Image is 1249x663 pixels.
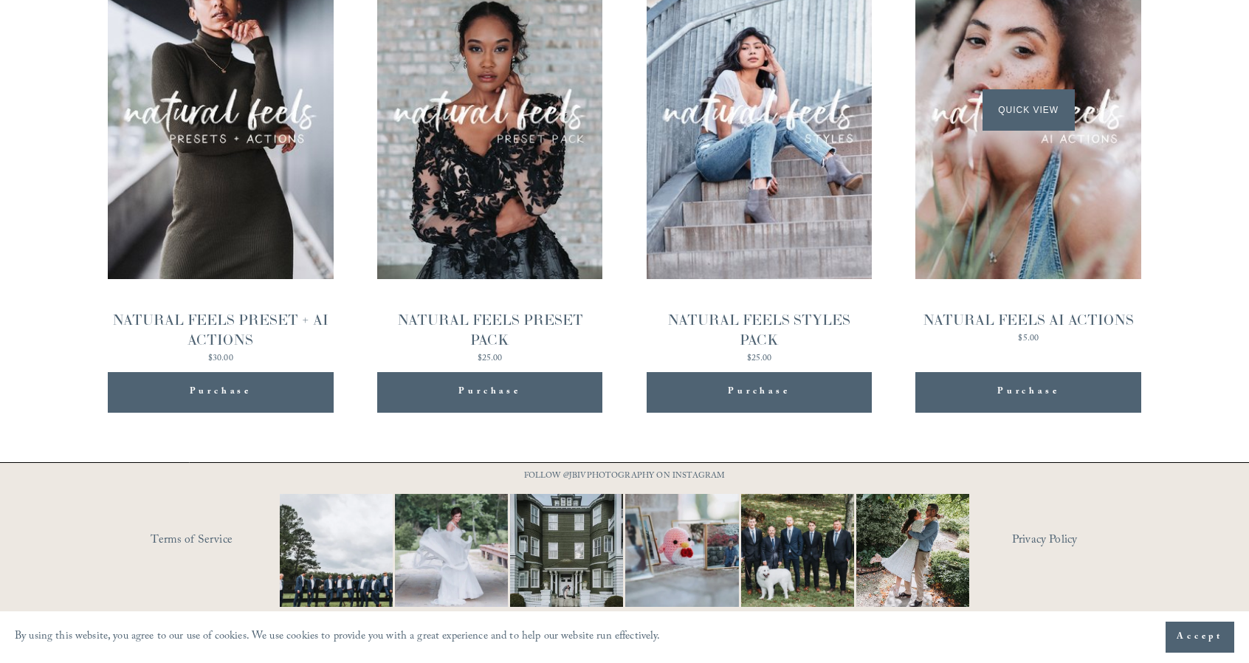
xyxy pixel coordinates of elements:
[377,354,603,363] div: $25.00
[997,383,1059,402] span: Purchase
[728,383,790,402] span: Purchase
[190,383,252,402] span: Purchase
[151,529,323,552] a: Terms of Service
[983,89,1075,130] span: Quick View
[108,354,334,363] div: $30.00
[1012,529,1141,552] a: Privacy Policy
[252,494,422,607] img: Definitely, not your typical #WideShotWednesday moment. It&rsquo;s all about the suits, the smile...
[1166,622,1234,653] button: Accept
[856,475,969,626] img: It&rsquo;s that time of year where weddings and engagements pick up and I get the joy of capturin...
[377,310,603,350] div: NATURAL FEELS PRESET PACK
[923,310,1134,330] div: NATURAL FEELS AI ACTIONS
[108,310,334,350] div: NATURAL FEELS PRESET + AI ACTIONS
[915,372,1141,413] button: Purchase
[495,469,754,485] p: FOLLOW @JBIVPHOTOGRAPHY ON INSTAGRAM
[647,354,873,363] div: $25.00
[647,372,873,413] button: Purchase
[923,334,1134,343] div: $5.00
[597,494,767,607] img: This has got to be one of the cutest detail shots I've ever taken for a wedding! 📷 @thewoobles #I...
[108,372,334,413] button: Purchase
[377,372,603,413] button: Purchase
[712,494,882,607] img: Happy #InternationalDogDay to all the pups who have made wedding days, engagement sessions, and p...
[647,310,873,350] div: NATURAL FEELS STYLES PACK
[1177,630,1223,645] span: Accept
[15,627,661,648] p: By using this website, you agree to our use of cookies. We use cookies to provide you with a grea...
[494,494,640,607] img: Wideshots aren't just &quot;nice to have,&quot; they're a wedding day essential! 🙌 #Wideshotwedne...
[367,494,537,607] img: Not every photo needs to be perfectly still, sometimes the best ones are the ones that feel like ...
[458,383,520,402] span: Purchase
